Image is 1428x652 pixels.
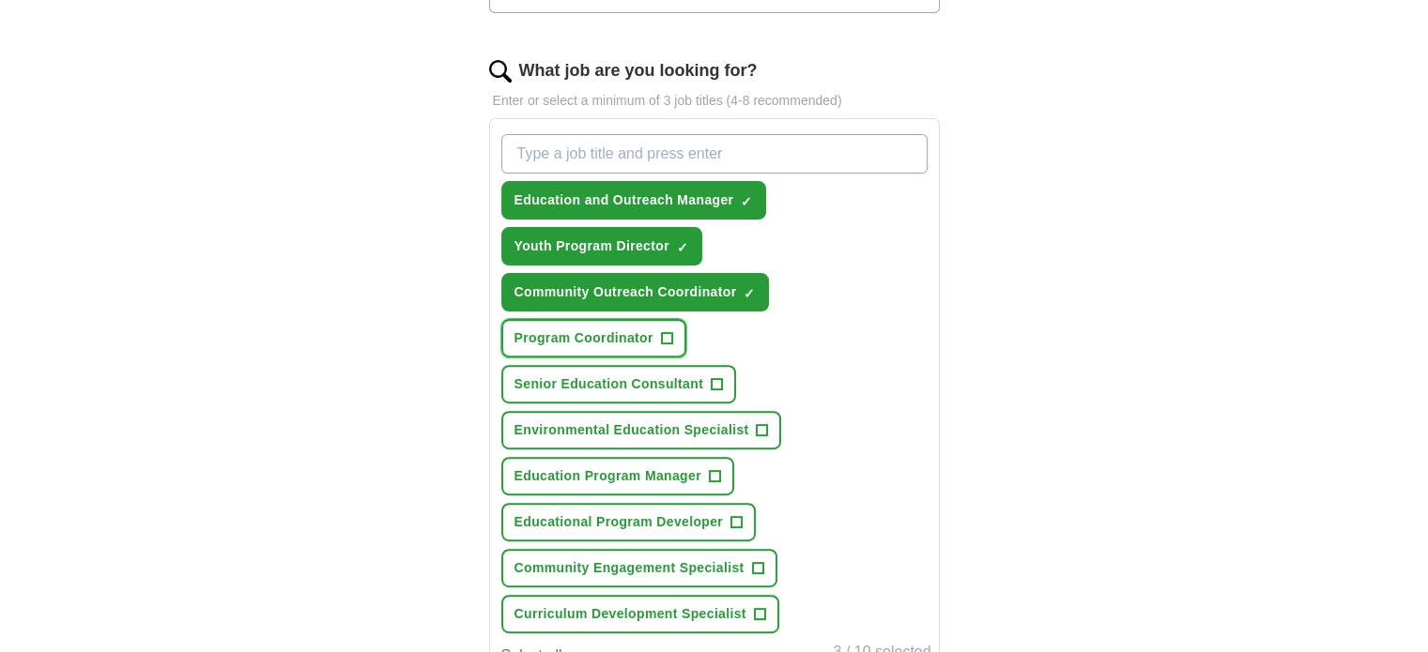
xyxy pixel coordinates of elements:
span: Senior Education Consultant [514,374,704,394]
span: ✓ [677,240,688,255]
span: ✓ [741,194,752,209]
button: Education and Outreach Manager✓ [501,181,767,220]
button: Senior Education Consultant [501,365,737,403]
span: Curriculum Development Specialist [514,604,746,624]
span: Environmental Education Specialist [514,420,749,440]
span: Educational Program Developer [514,512,724,532]
button: Program Coordinator [501,319,686,357]
p: Enter or select a minimum of 3 job titles (4-8 recommended) [489,91,940,111]
input: Type a job title and press enter [501,134,928,174]
button: Environmental Education Specialist [501,411,782,449]
span: Program Coordinator [514,328,653,348]
button: Curriculum Development Specialist [501,595,779,633]
span: Community Engagement Specialist [514,558,745,578]
img: search.png [489,60,512,83]
span: Youth Program Director [514,236,669,256]
button: Education Program Manager [501,457,734,495]
span: ✓ [744,286,755,301]
button: Community Engagement Specialist [501,549,777,587]
button: Youth Program Director✓ [501,227,702,265]
label: What job are you looking for? [519,58,758,83]
span: Education Program Manager [514,466,701,486]
button: Educational Program Developer [501,503,757,541]
button: Community Outreach Coordinator✓ [501,273,770,311]
span: Education and Outreach Manager [514,190,734,210]
span: Community Outreach Coordinator [514,282,737,302]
